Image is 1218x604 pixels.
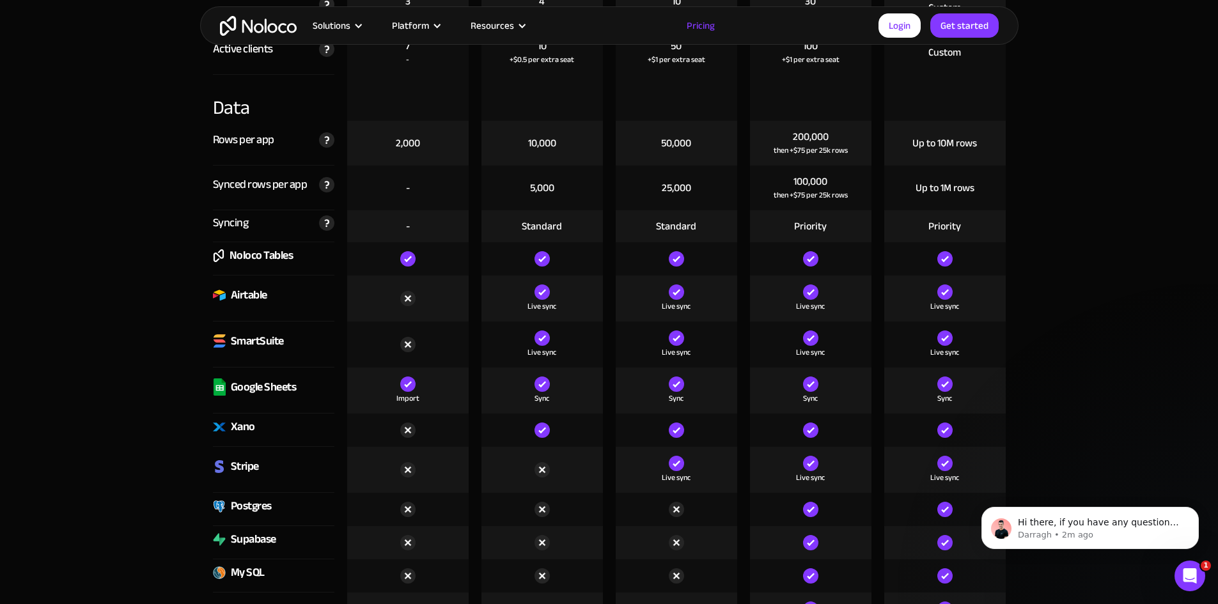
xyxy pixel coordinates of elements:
[930,300,959,313] div: Live sync
[937,392,952,405] div: Sync
[535,392,549,405] div: Sync
[796,300,825,313] div: Live sync
[916,181,974,195] div: Up to 1M rows
[471,17,514,34] div: Resources
[231,530,276,549] div: Supabase
[774,144,848,157] div: then +$75 per 25k rows
[231,332,284,351] div: SmartSuite
[231,457,259,476] div: Stripe
[231,497,272,516] div: Postgres
[231,378,297,397] div: Google Sheets
[213,40,273,59] div: Active clients
[406,219,410,233] div: -
[527,300,556,313] div: Live sync
[878,13,921,38] a: Login
[230,246,293,265] div: Noloco Tables
[796,346,825,359] div: Live sync
[648,53,705,66] div: +$1 per extra seat
[662,471,691,484] div: Live sync
[405,39,410,53] div: 7
[662,346,691,359] div: Live sync
[656,219,696,233] div: Standard
[530,181,554,195] div: 5,000
[782,53,839,66] div: +$1 per extra seat
[376,17,455,34] div: Platform
[231,563,265,582] div: My SQL
[662,300,691,313] div: Live sync
[231,286,267,305] div: Airtable
[313,17,350,34] div: Solutions
[406,53,409,66] div: -
[213,130,274,150] div: Rows per app
[671,17,731,34] a: Pricing
[793,174,827,189] div: 100,000
[794,219,827,233] div: Priority
[406,181,410,195] div: -
[662,181,691,195] div: 25,000
[962,480,1218,569] iframe: Intercom notifications message
[661,136,691,150] div: 50,000
[1201,561,1211,571] span: 1
[930,471,959,484] div: Live sync
[213,213,249,233] div: Syncing
[510,53,574,66] div: +$0.5 per extra seat
[213,175,308,194] div: Synced rows per app
[774,189,848,201] div: then +$75 per 25k rows
[803,392,818,405] div: Sync
[930,346,959,359] div: Live sync
[527,346,556,359] div: Live sync
[455,17,540,34] div: Resources
[928,45,961,59] div: Custom
[669,392,683,405] div: Sync
[522,219,562,233] div: Standard
[231,417,255,437] div: Xano
[213,75,334,121] div: Data
[793,130,829,144] div: 200,000
[392,17,429,34] div: Platform
[796,471,825,484] div: Live sync
[220,16,297,36] a: home
[912,136,977,150] div: Up to 10M rows
[396,392,419,405] div: Import
[1175,561,1205,591] iframe: Intercom live chat
[928,219,961,233] div: Priority
[930,13,999,38] a: Get started
[297,17,376,34] div: Solutions
[528,136,556,150] div: 10,000
[396,136,420,150] div: 2,000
